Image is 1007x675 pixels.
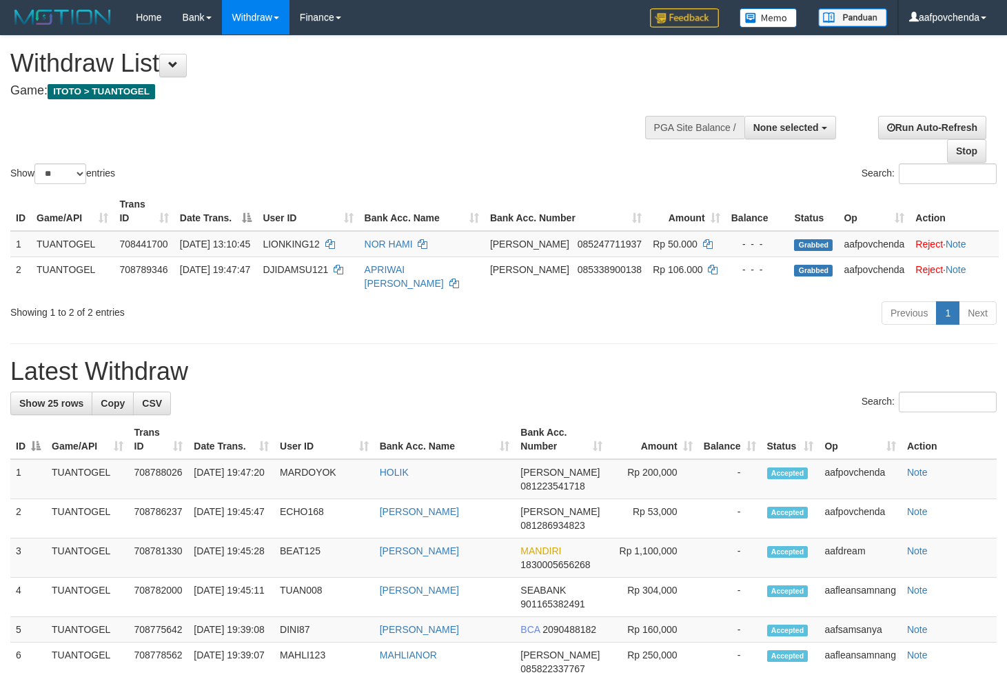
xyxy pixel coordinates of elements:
[188,617,274,643] td: [DATE] 19:39:08
[359,192,485,231] th: Bank Acc. Name: activate to sort column ascending
[188,420,274,459] th: Date Trans.: activate to sort column ascending
[907,585,928,596] a: Note
[188,538,274,578] td: [DATE] 19:45:28
[542,624,596,635] span: Copy 2090488182 to clipboard
[46,578,129,617] td: TUANTOGEL
[647,192,725,231] th: Amount: activate to sort column ascending
[910,256,999,296] td: ·
[31,192,114,231] th: Game/API: activate to sort column ascending
[520,624,540,635] span: BCA
[520,520,584,531] span: Copy 081286934823 to clipboard
[740,8,797,28] img: Button%20Memo.svg
[731,237,784,251] div: - - -
[789,192,838,231] th: Status
[188,499,274,538] td: [DATE] 19:45:47
[380,506,459,517] a: [PERSON_NAME]
[380,649,437,661] a: MAHLIANOR
[48,84,155,99] span: ITOTO > TUANTOGEL
[520,598,584,609] span: Copy 901165382491 to clipboard
[907,545,928,556] a: Note
[257,192,358,231] th: User ID: activate to sort column ascending
[794,239,833,251] span: Grabbed
[744,116,836,139] button: None selected
[374,420,516,459] th: Bank Acc. Name: activate to sort column ascending
[878,116,986,139] a: Run Auto-Refresh
[959,301,997,325] a: Next
[10,358,997,385] h1: Latest Withdraw
[101,398,125,409] span: Copy
[819,617,902,643] td: aafsamsanya
[882,301,937,325] a: Previous
[578,239,642,250] span: Copy 085247711937 to clipboard
[10,617,46,643] td: 5
[274,578,374,617] td: TUAN008
[490,264,569,275] span: [PERSON_NAME]
[936,301,959,325] a: 1
[819,420,902,459] th: Op: activate to sort column ascending
[10,84,658,98] h4: Game:
[608,420,698,459] th: Amount: activate to sort column ascending
[838,256,910,296] td: aafpovchenda
[767,507,808,518] span: Accepted
[10,163,115,184] label: Show entries
[767,650,808,662] span: Accepted
[862,163,997,184] label: Search:
[946,264,966,275] a: Note
[46,617,129,643] td: TUANTOGEL
[520,559,590,570] span: Copy 1830005656268 to clipboard
[698,538,762,578] td: -
[698,459,762,499] td: -
[380,545,459,556] a: [PERSON_NAME]
[129,538,189,578] td: 708781330
[274,617,374,643] td: DINI87
[180,264,250,275] span: [DATE] 19:47:47
[188,578,274,617] td: [DATE] 19:45:11
[698,578,762,617] td: -
[365,239,413,250] a: NOR HAMI
[515,420,608,459] th: Bank Acc. Number: activate to sort column ascending
[653,264,702,275] span: Rp 106.000
[520,545,561,556] span: MANDIRI
[767,625,808,636] span: Accepted
[10,300,409,319] div: Showing 1 to 2 of 2 entries
[645,116,744,139] div: PGA Site Balance /
[907,467,928,478] a: Note
[19,398,83,409] span: Show 25 rows
[10,50,658,77] h1: Withdraw List
[274,459,374,499] td: MARDOYOK
[767,585,808,597] span: Accepted
[10,578,46,617] td: 4
[34,163,86,184] select: Showentries
[180,239,250,250] span: [DATE] 13:10:45
[46,499,129,538] td: TUANTOGEL
[520,649,600,661] span: [PERSON_NAME]
[608,538,698,578] td: Rp 1,100,000
[578,264,642,275] span: Copy 085338900138 to clipboard
[31,256,114,296] td: TUANTOGEL
[365,264,444,289] a: APRIWAI [PERSON_NAME]
[133,392,171,415] a: CSV
[92,392,134,415] a: Copy
[274,420,374,459] th: User ID: activate to sort column ascending
[946,239,966,250] a: Note
[10,192,31,231] th: ID
[114,192,174,231] th: Trans ID: activate to sort column ascending
[129,578,189,617] td: 708782000
[520,663,584,674] span: Copy 085822337767 to clipboard
[174,192,258,231] th: Date Trans.: activate to sort column descending
[274,538,374,578] td: BEAT125
[910,231,999,257] td: ·
[767,467,808,479] span: Accepted
[731,263,784,276] div: - - -
[274,499,374,538] td: ECHO168
[818,8,887,27] img: panduan.png
[819,538,902,578] td: aafdream
[838,231,910,257] td: aafpovchenda
[380,585,459,596] a: [PERSON_NAME]
[899,163,997,184] input: Search:
[520,585,566,596] span: SEABANK
[862,392,997,412] label: Search:
[380,467,409,478] a: HOLIK
[142,398,162,409] span: CSV
[119,264,167,275] span: 708789346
